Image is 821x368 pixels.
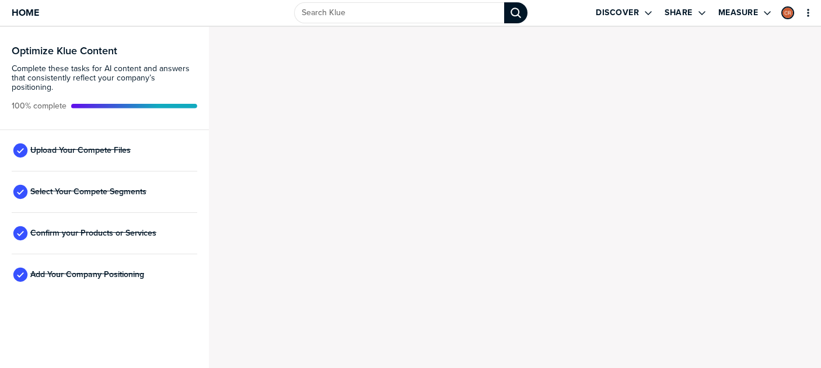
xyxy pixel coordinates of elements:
span: Home [12,8,39,17]
label: Discover [596,8,639,18]
span: Add Your Company Positioning [30,270,144,279]
span: Select Your Compete Segments [30,187,146,197]
div: Colleen Reagan [781,6,794,19]
img: 8c2a4f7389e4ef01523a4e7ddc8ddbb2-sml.png [782,8,793,18]
input: Search Klue [294,2,504,23]
span: Complete these tasks for AI content and answers that consistently reflect your company’s position... [12,64,197,92]
label: Measure [718,8,759,18]
span: Confirm your Products or Services [30,229,156,238]
label: Share [665,8,693,18]
span: Upload Your Compete Files [30,146,131,155]
span: Active [12,101,67,111]
h3: Optimize Klue Content [12,45,197,56]
a: Edit Profile [780,5,795,20]
div: Search Klue [504,2,527,23]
